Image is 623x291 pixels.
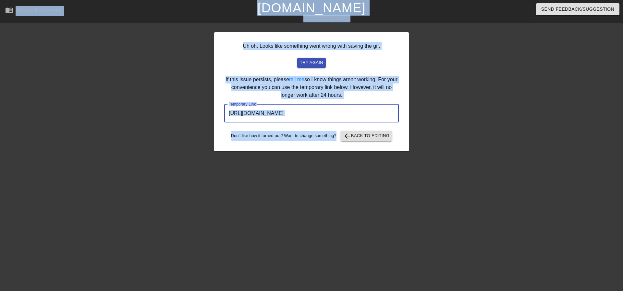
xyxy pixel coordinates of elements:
span: menu_book [5,6,13,14]
a: tell me [289,77,304,82]
div: The online gif editor [211,15,442,22]
a: [DOMAIN_NAME] [257,1,365,15]
div: Browse the tutorials! [16,8,63,13]
div: Uh oh. Looks like something went wrong with saving the gif. If this issue persists, please so I k... [214,32,409,151]
div: Don't like how it turned out? Want to change something? [224,131,399,141]
span: Send Feedback/Suggestion [541,5,614,13]
span: arrow_back [343,132,351,140]
span: Back to Editing [343,132,390,140]
button: Back to Editing [341,131,392,141]
button: try again [297,58,326,68]
button: Send Feedback/Suggestion [536,3,619,15]
a: Browse the tutorials! [5,6,63,16]
span: try again [300,59,323,67]
input: bare [224,104,399,122]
